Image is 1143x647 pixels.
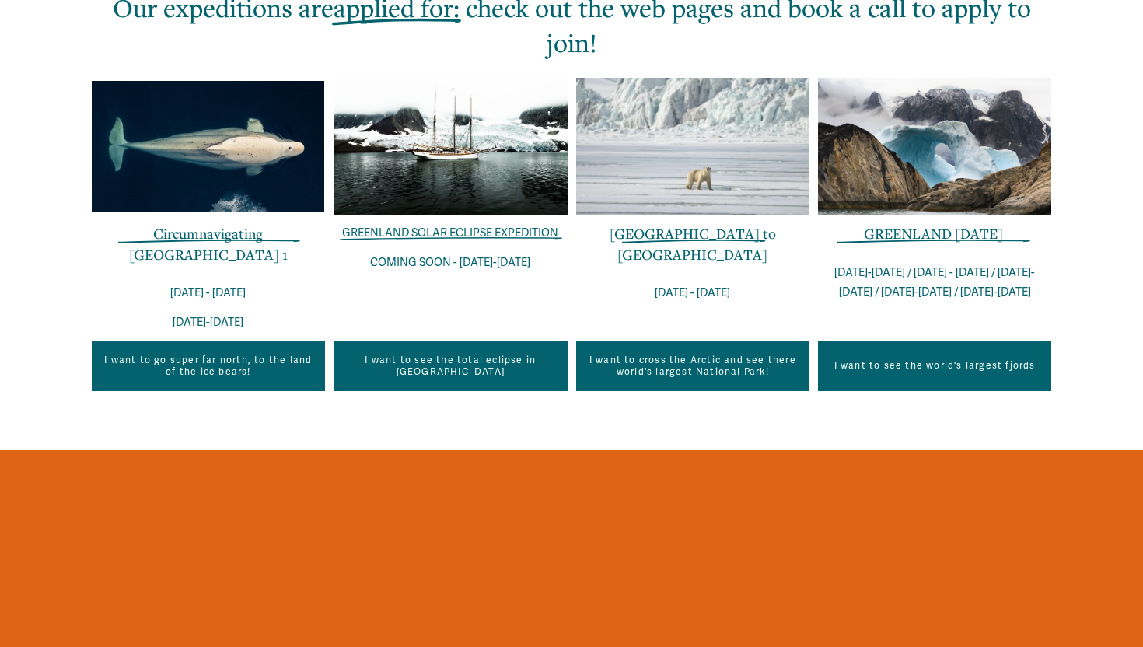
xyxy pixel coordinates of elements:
a: Circumnavigating [GEOGRAPHIC_DATA] 1 [129,224,288,263]
p: COMING SOON - [DATE]-[DATE] [334,253,567,273]
a: GREENLAND [DATE] [864,224,1003,243]
a: I want to see the total eclipse in [GEOGRAPHIC_DATA] [334,341,567,391]
a: [GEOGRAPHIC_DATA] to [GEOGRAPHIC_DATA] [610,224,776,263]
a: GREENLAND SOLAR ECLIPSE EXPEDITION [342,226,558,240]
a: I want to see the world's largest fjords [818,341,1051,391]
a: I want to go super far north, to the land of the ice bears! [92,341,325,391]
p: [DATE] - [DATE] [92,283,325,303]
a: I want to cross the Arctic and see there world's largest National Park! [576,341,809,391]
p: [DATE] - [DATE] [576,283,809,303]
p: [DATE]-[DATE] / [DATE] - [DATE] / [DATE]-[DATE] / [DATE]-[DATE] / [DATE]-[DATE] [818,263,1051,303]
p: [DATE]-[DATE] [92,313,325,333]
